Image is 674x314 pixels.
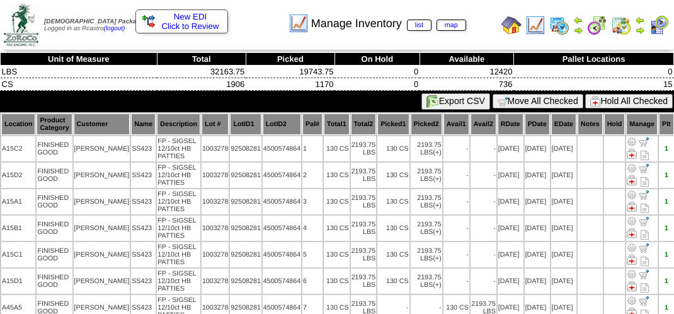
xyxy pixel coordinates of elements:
img: Manage Hold [627,255,637,265]
img: Adjust [627,243,637,253]
span: New EDI [174,12,207,21]
td: - [471,189,496,214]
td: A15D1 [1,269,35,294]
td: SS423 [131,269,156,294]
td: 130 CS [377,163,409,188]
th: RDate [498,113,523,135]
i: Note [641,177,649,187]
img: arrowleft.gif [573,15,583,25]
button: Move All Checked [493,94,583,108]
td: 130 CS [324,163,350,188]
td: SS423 [131,242,156,267]
td: 130 CS [324,189,350,214]
td: 1003278 [202,189,229,214]
div: 1 [660,198,673,206]
img: arrowright.gif [635,25,645,35]
div: 1 [660,251,673,259]
img: Adjust [627,137,637,147]
a: map [437,20,466,31]
th: Customer [74,113,130,135]
td: FP - SIGSEL 12/10ct HB PATTIES [157,163,200,188]
i: Note [641,151,649,160]
td: A15D2 [1,163,35,188]
td: 0 [334,66,420,78]
img: Adjust [627,163,637,173]
img: zoroco-logo-small.webp [4,4,38,46]
th: Avail2 [471,113,496,135]
img: cart.gif [498,96,508,107]
i: Note [641,230,649,240]
td: 1170 [246,78,334,91]
td: - [471,163,496,188]
td: SS423 [131,189,156,214]
td: 1003278 [202,216,229,241]
img: Move [639,190,649,200]
img: Adjust [627,190,637,200]
td: 130 CS [324,269,350,294]
img: ediSmall.gif [142,15,155,28]
td: 2 [302,163,323,188]
th: PDate [525,113,550,135]
td: [DATE] [498,136,523,161]
th: Total2 [351,113,377,135]
td: 92508281 [230,269,261,294]
td: 2193.75 LBS [351,163,377,188]
img: excel.gif [426,95,439,108]
td: A15C2 [1,136,35,161]
td: SS423 [131,216,156,241]
td: 4500574864 [263,269,301,294]
th: Total1 [324,113,350,135]
td: 6 [302,269,323,294]
th: Pallet Locations [514,53,674,66]
th: Manage [626,113,658,135]
td: FINISHED GOOD [37,189,72,214]
div: (+) [433,255,441,262]
a: New EDI Click to Review [142,12,221,31]
td: 0 [334,78,420,91]
td: 2193.75 LBS [351,189,377,214]
td: [PERSON_NAME] [74,189,130,214]
td: SS423 [131,163,156,188]
td: - [471,216,496,241]
td: - [443,216,469,241]
td: 2193.75 LBS [411,163,442,188]
div: 1 [660,172,673,179]
td: LBS [1,66,157,78]
td: 2193.75 LBS [351,242,377,267]
td: [DATE] [551,189,576,214]
div: 1 [660,277,673,285]
div: 1 [660,145,673,153]
td: CS [1,78,157,91]
th: Name [131,113,156,135]
img: Manage Hold [627,175,637,185]
th: LotID1 [230,113,261,135]
td: [DATE] [498,269,523,294]
td: FP - SIGSEL 12/10ct HB PATTIES [157,216,200,241]
td: FP - SIGSEL 12/10ct HB PATTIES [157,242,200,267]
td: 130 CS [324,216,350,241]
img: arrowleft.gif [635,15,645,25]
th: Pal# [302,113,323,135]
td: 2193.75 LBS [411,269,442,294]
td: - [471,136,496,161]
td: 130 CS [377,136,409,161]
div: (+) [433,149,441,156]
td: FP - SIGSEL 12/10ct HB PATTIES [157,189,200,214]
td: 92508281 [230,163,261,188]
img: calendarinout.gif [611,15,631,35]
td: 92508281 [230,189,261,214]
td: 2193.75 LBS [351,136,377,161]
button: Hold All Checked [585,94,673,108]
td: FINISHED GOOD [37,136,72,161]
img: Move [639,243,649,253]
div: (+) [433,175,441,183]
td: [DATE] [551,242,576,267]
td: 4500574864 [263,136,301,161]
img: hold.gif [590,96,600,107]
th: Location [1,113,35,135]
td: 4500574864 [263,189,301,214]
img: Adjust [627,296,637,306]
td: 2193.75 LBS [411,136,442,161]
td: FINISHED GOOD [37,242,72,267]
td: FINISHED GOOD [37,216,72,241]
